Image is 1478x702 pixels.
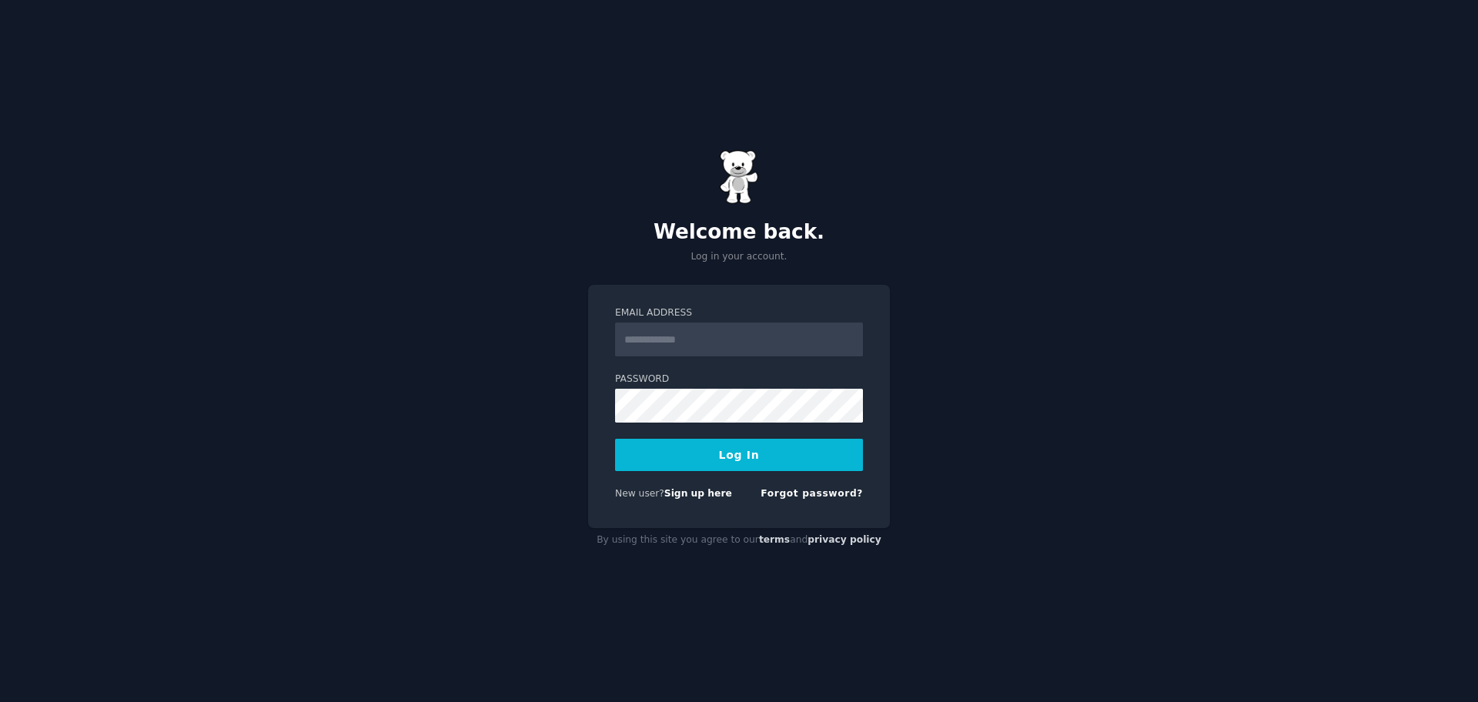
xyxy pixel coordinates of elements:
div: By using this site you agree to our and [588,528,890,553]
label: Password [615,373,863,386]
p: Log in your account. [588,250,890,264]
a: terms [759,534,790,545]
a: privacy policy [808,534,881,545]
img: Gummy Bear [720,150,758,204]
h2: Welcome back. [588,220,890,245]
span: New user? [615,488,664,499]
a: Forgot password? [761,488,863,499]
label: Email Address [615,306,863,320]
button: Log In [615,439,863,471]
a: Sign up here [664,488,732,499]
